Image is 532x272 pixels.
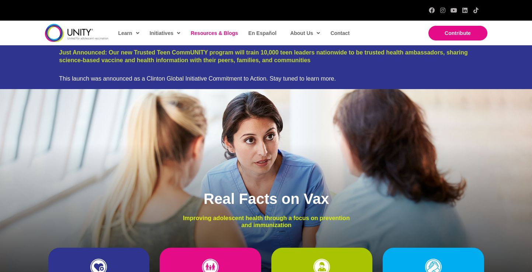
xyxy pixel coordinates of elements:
a: About Us [286,25,323,42]
div: This launch was announced as a Clinton Global Initiative Commitment to Action. Stay tuned to lear... [59,75,473,82]
a: YouTube [451,7,457,13]
a: Just Announced: Our new Trusted Teen CommUNITY program will train 10,000 teen leaders nationwide ... [59,49,467,63]
a: Contribute [428,26,487,40]
span: Learn [118,28,139,39]
a: En Español [245,25,279,42]
a: TikTok [473,7,479,13]
a: Facebook [429,7,435,13]
span: En Español [248,30,277,36]
a: Resources & Blogs [187,25,241,42]
img: unity-logo-dark [45,24,108,42]
span: Real Facts on Vax [204,191,329,207]
span: Resources & Blogs [191,30,238,36]
span: Contact [330,30,350,36]
p: Improving adolescent health through a focus on prevention and immunization [177,215,355,229]
a: Contact [327,25,352,42]
span: Initiatives [150,28,181,39]
span: About Us [290,28,320,39]
a: LinkedIn [462,7,468,13]
a: Instagram [440,7,446,13]
span: Contribute [445,30,471,36]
